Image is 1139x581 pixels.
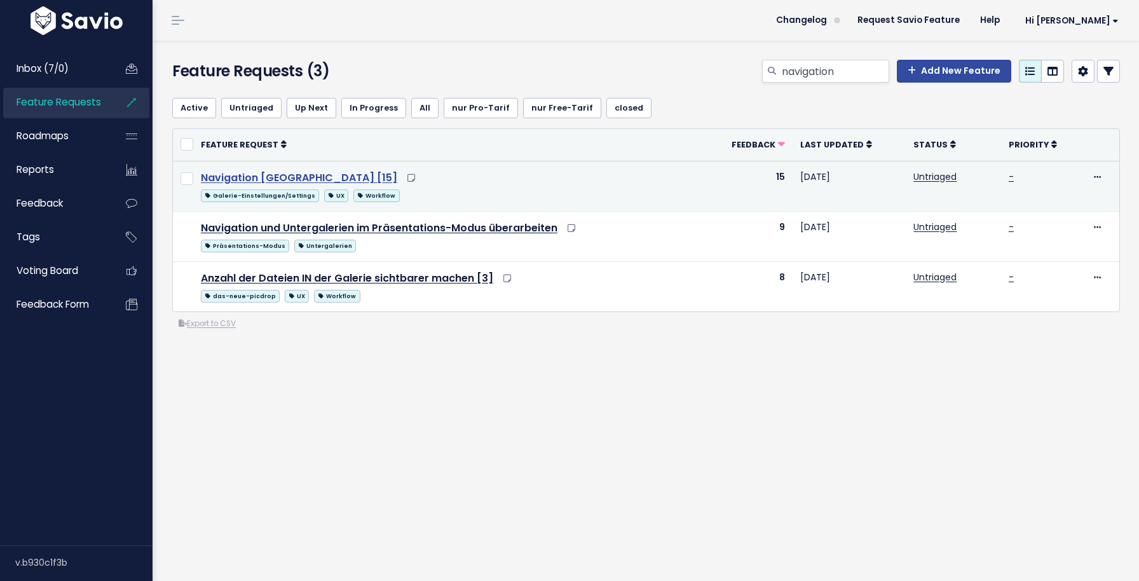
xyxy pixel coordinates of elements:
[294,237,356,253] a: Untergalerien
[847,11,970,30] a: Request Savio Feature
[201,221,557,235] a: Navigation und Untergalerien im Präsentations-Modus überarbeiten
[3,222,106,252] a: Tags
[221,98,282,118] a: Untriaged
[179,318,236,329] a: Export to CSV
[17,62,69,75] span: Inbox (7/0)
[324,187,348,203] a: UX
[201,290,280,303] span: das-neue-picdrop
[704,261,793,311] td: 8
[201,240,289,252] span: Präsentations-Modus
[285,287,309,303] a: UX
[523,98,601,118] a: nur Free-Tarif
[341,98,406,118] a: In Progress
[793,211,906,261] td: [DATE]
[793,161,906,211] td: [DATE]
[970,11,1010,30] a: Help
[1010,11,1129,31] a: Hi [PERSON_NAME]
[704,161,793,211] td: 15
[913,139,948,150] span: Status
[3,290,106,319] a: Feedback form
[353,187,399,203] a: Workflow
[172,60,475,83] h4: Feature Requests (3)
[17,163,54,176] span: Reports
[172,98,1120,118] ul: Filter feature requests
[27,6,126,35] img: logo-white.9d6f32f41409.svg
[3,121,106,151] a: Roadmaps
[201,189,319,202] span: Galerie-Einstellungen/Settings
[3,155,106,184] a: Reports
[201,139,278,150] span: Feature Request
[1009,138,1057,151] a: Priority
[800,139,864,150] span: Last Updated
[1025,16,1119,25] span: Hi [PERSON_NAME]
[1009,271,1014,284] a: -
[704,211,793,261] td: 9
[201,287,280,303] a: das-neue-picdrop
[314,287,360,303] a: Workflow
[287,98,336,118] a: Up Next
[606,98,651,118] a: closed
[1009,221,1014,233] a: -
[913,138,956,151] a: Status
[15,546,153,579] div: v.b930c1f3b
[897,60,1011,83] a: Add New Feature
[17,129,69,142] span: Roadmaps
[353,189,399,202] span: Workflow
[3,256,106,285] a: Voting Board
[285,290,309,303] span: UX
[201,237,289,253] a: Präsentations-Modus
[201,187,319,203] a: Galerie-Einstellungen/Settings
[913,170,957,183] a: Untriaged
[17,297,89,311] span: Feedback form
[294,240,356,252] span: Untergalerien
[732,139,775,150] span: Feedback
[3,54,106,83] a: Inbox (7/0)
[913,221,957,233] a: Untriaged
[324,189,348,202] span: UX
[201,138,287,151] a: Feature Request
[17,196,63,210] span: Feedback
[201,271,493,285] a: Anzahl der Dateien IN der Galerie sichtbarer machen [3]
[732,138,785,151] a: Feedback
[201,170,397,185] a: Navigation [GEOGRAPHIC_DATA] [15]
[17,264,78,277] span: Voting Board
[800,138,872,151] a: Last Updated
[3,189,106,218] a: Feedback
[411,98,439,118] a: All
[444,98,518,118] a: nur Pro-Tarif
[172,98,216,118] a: Active
[17,95,101,109] span: Feature Requests
[1009,170,1014,183] a: -
[913,271,957,284] a: Untriaged
[314,290,360,303] span: Workflow
[793,261,906,311] td: [DATE]
[3,88,106,117] a: Feature Requests
[1009,139,1049,150] span: Priority
[776,16,827,25] span: Changelog
[781,60,889,83] input: Search features...
[17,230,40,243] span: Tags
